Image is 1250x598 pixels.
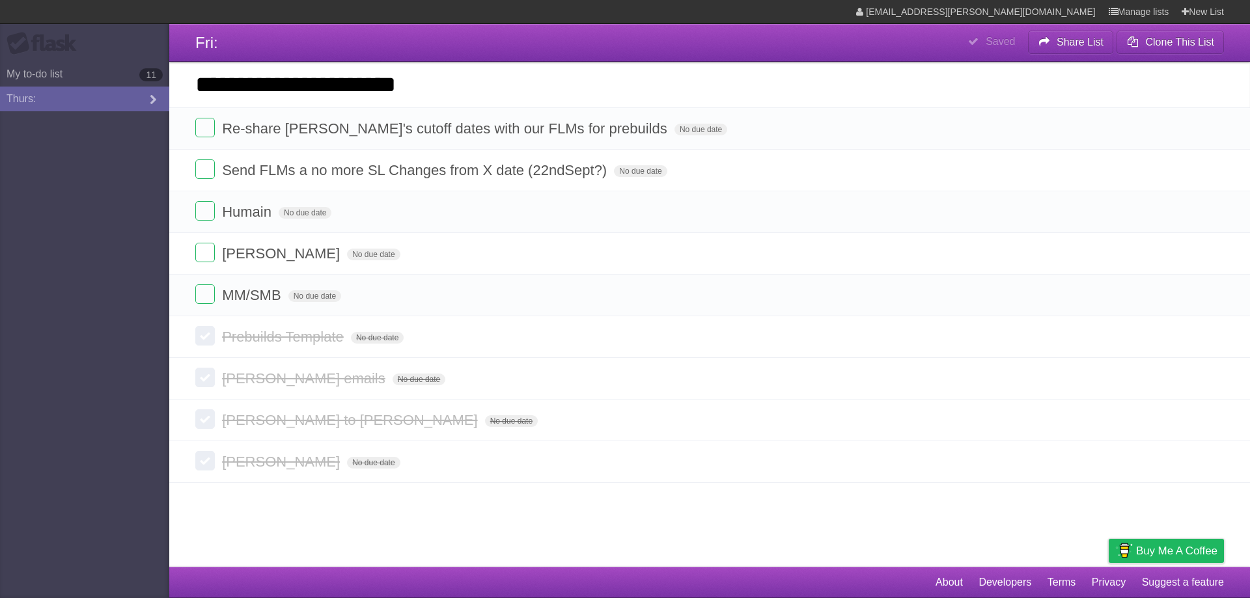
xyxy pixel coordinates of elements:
[195,368,215,387] label: Done
[195,409,215,429] label: Done
[7,32,85,55] div: Flask
[1057,36,1104,48] b: Share List
[195,118,215,137] label: Done
[393,374,445,385] span: No due date
[1092,570,1126,595] a: Privacy
[279,207,331,219] span: No due date
[222,120,671,137] span: Re-share [PERSON_NAME]'s cutoff dates with our FLMs for prebuilds
[222,412,480,428] span: [PERSON_NAME] to [PERSON_NAME]
[936,570,963,595] a: About
[1115,539,1133,562] img: Buy me a coffee
[195,201,215,221] label: Done
[222,454,343,470] span: [PERSON_NAME]
[1117,31,1224,54] button: Clone This List
[195,451,215,470] label: Done
[222,204,275,220] span: Humain
[351,332,404,344] span: No due date
[1048,570,1076,595] a: Terms
[222,287,284,303] span: MM/SMB
[614,165,667,177] span: No due date
[288,290,341,302] span: No due date
[195,326,215,346] label: Done
[674,124,727,135] span: No due date
[1136,539,1217,562] span: Buy me a coffee
[979,570,1031,595] a: Developers
[195,34,218,51] span: Fri:
[1142,570,1224,595] a: Suggest a feature
[195,159,215,179] label: Done
[1028,31,1114,54] button: Share List
[222,162,610,178] span: Send FLMs a no more SL Changes from X date (22ndSept?)
[1145,36,1214,48] b: Clone This List
[222,329,347,345] span: Prebuilds Template
[195,243,215,262] label: Done
[485,415,538,427] span: No due date
[1109,539,1224,563] a: Buy me a coffee
[222,370,389,387] span: [PERSON_NAME] emails
[222,245,343,262] span: [PERSON_NAME]
[139,68,163,81] b: 11
[195,284,215,304] label: Done
[347,249,400,260] span: No due date
[347,457,400,469] span: No due date
[986,36,1015,47] b: Saved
